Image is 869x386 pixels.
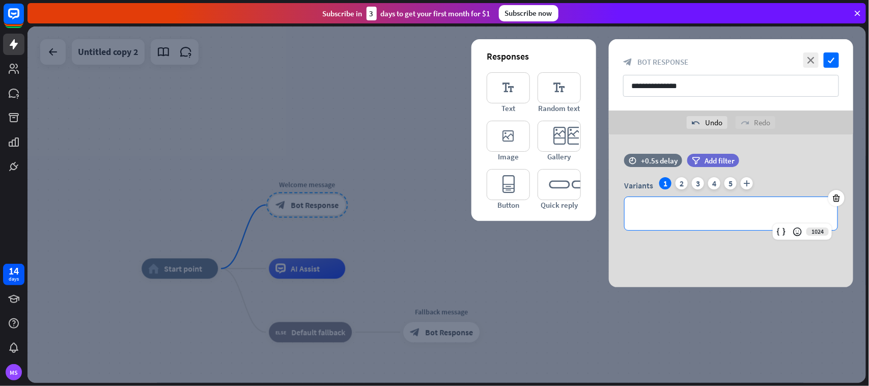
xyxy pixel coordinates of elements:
[705,156,735,166] span: Add filter
[629,157,636,164] i: time
[367,7,377,20] div: 3
[659,177,671,189] div: 1
[6,364,22,380] div: MS
[692,177,704,189] div: 3
[803,52,819,68] i: close
[824,52,839,68] i: check
[9,275,19,283] div: days
[3,264,24,285] a: 14 days
[8,4,39,35] button: Open LiveChat chat widget
[323,7,491,20] div: Subscribe in days to get your first month for $1
[741,177,753,189] i: plus
[637,57,688,67] span: Bot Response
[9,266,19,275] div: 14
[499,5,558,21] div: Subscribe now
[624,180,653,190] span: Variants
[724,177,737,189] div: 5
[708,177,720,189] div: 4
[736,116,775,129] div: Redo
[687,116,727,129] div: Undo
[676,177,688,189] div: 2
[623,58,632,67] i: block_bot_response
[741,119,749,127] i: redo
[641,156,678,166] div: +0.5s delay
[692,119,700,127] i: undo
[692,157,700,164] i: filter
